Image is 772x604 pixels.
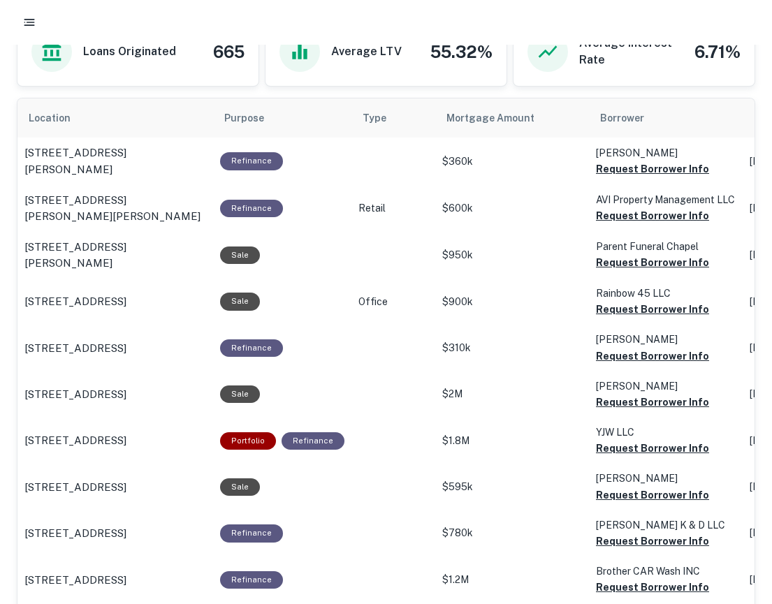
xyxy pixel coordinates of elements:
[596,394,709,411] button: Request Borrower Info
[351,98,435,138] th: Type
[24,432,126,449] p: [STREET_ADDRESS]
[24,432,206,449] a: [STREET_ADDRESS]
[24,145,206,177] a: [STREET_ADDRESS][PERSON_NAME]
[213,39,245,64] h4: 665
[24,340,206,357] a: [STREET_ADDRESS]
[442,387,582,402] p: $2M
[220,571,283,589] div: This loan purpose was for refinancing
[220,385,260,403] div: Sale
[694,39,741,64] h4: 6.71%
[596,517,736,533] p: [PERSON_NAME] K & D LLC
[24,340,126,357] p: [STREET_ADDRESS]
[358,295,428,309] p: Office
[442,201,582,216] p: $600k
[220,200,283,217] div: This loan purpose was for refinancing
[596,579,709,596] button: Request Borrower Info
[442,573,582,587] p: $1.2M
[430,39,493,64] h4: 55.32%
[83,43,176,60] h6: Loans Originated
[596,207,709,224] button: Request Borrower Info
[442,341,582,355] p: $310k
[596,332,736,347] p: [PERSON_NAME]
[213,98,351,138] th: Purpose
[24,479,206,496] a: [STREET_ADDRESS]
[220,293,260,310] div: Sale
[24,479,126,496] p: [STREET_ADDRESS]
[596,348,709,364] button: Request Borrower Info
[24,192,206,225] a: [STREET_ADDRESS][PERSON_NAME][PERSON_NAME]
[24,525,206,542] a: [STREET_ADDRESS]
[24,525,126,542] p: [STREET_ADDRESS]
[220,246,260,264] div: Sale
[220,478,260,496] div: Sale
[442,248,582,263] p: $950k
[596,145,736,161] p: [PERSON_NAME]
[596,378,736,394] p: [PERSON_NAME]
[442,480,582,494] p: $595k
[596,425,736,440] p: YJW LLC
[596,471,736,486] p: [PERSON_NAME]
[435,98,589,138] th: Mortgage Amount
[220,339,283,357] div: This loan purpose was for refinancing
[446,110,553,126] span: Mortgage Amount
[600,110,644,126] span: Borrower
[224,110,282,126] span: Purpose
[596,487,709,503] button: Request Borrower Info
[596,254,709,271] button: Request Borrower Info
[331,43,402,60] h6: Average LTV
[24,572,206,589] a: [STREET_ADDRESS]
[220,152,283,170] div: This loan purpose was for refinancing
[363,110,405,126] span: Type
[442,295,582,309] p: $900k
[358,201,428,216] p: Retail
[24,572,126,589] p: [STREET_ADDRESS]
[596,440,709,457] button: Request Borrower Info
[29,110,89,126] span: Location
[24,386,206,403] a: [STREET_ADDRESS]
[596,564,736,579] p: Brother CAR Wash INC
[596,301,709,318] button: Request Borrower Info
[442,434,582,448] p: $1.8M
[282,432,344,450] div: This loan purpose was for refinancing
[24,293,206,310] a: [STREET_ADDRESS]
[579,35,683,68] h6: Average Interest Rate
[24,293,126,310] p: [STREET_ADDRESS]
[596,239,736,254] p: Parent Funeral Chapel
[596,533,709,550] button: Request Borrower Info
[596,161,709,177] button: Request Borrower Info
[442,154,582,169] p: $360k
[702,448,772,515] iframe: Chat Widget
[24,239,206,272] a: [STREET_ADDRESS][PERSON_NAME]
[24,386,126,403] p: [STREET_ADDRESS]
[17,98,213,138] th: Location
[220,524,283,542] div: This loan purpose was for refinancing
[220,432,276,450] div: This is a portfolio loan with 3 properties
[596,192,736,207] p: AVI Property Management LLC
[589,98,743,138] th: Borrower
[596,286,736,301] p: Rainbow 45 LLC
[442,526,582,540] p: $780k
